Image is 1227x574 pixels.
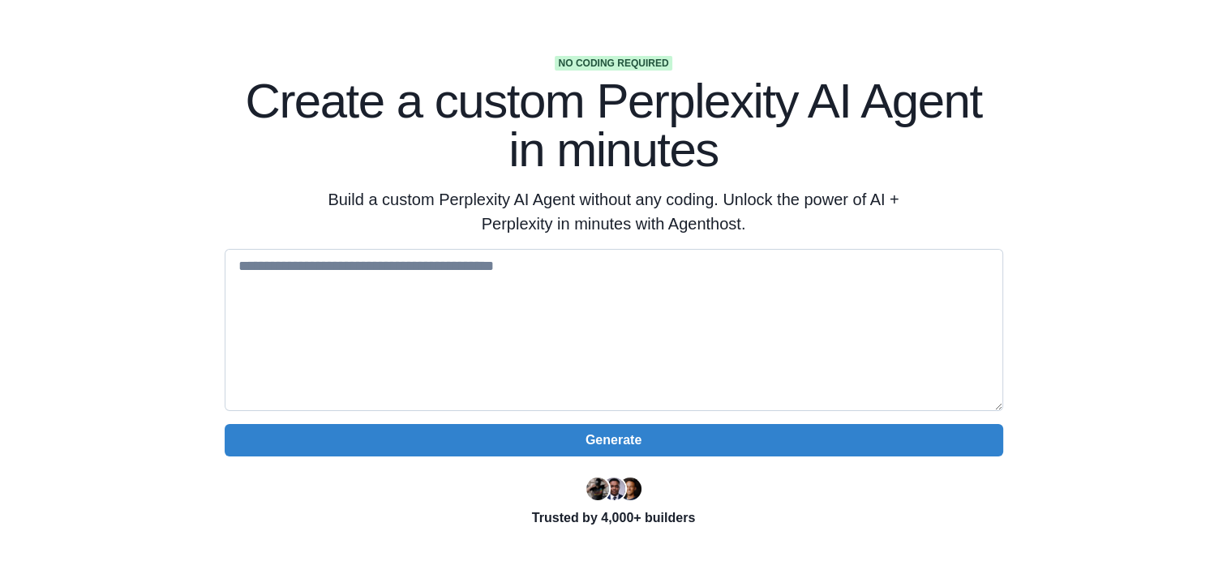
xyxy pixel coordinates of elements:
[302,187,925,236] p: Build a custom Perplexity AI Agent without any coding. Unlock the power of AI + Perplexity in min...
[586,478,609,500] img: Ryan Florence
[619,478,641,500] img: Kent Dodds
[225,424,1003,456] button: Generate
[225,508,1003,528] p: Trusted by 4,000+ builders
[603,478,625,500] img: Segun Adebayo
[225,77,1003,174] h1: Create a custom Perplexity AI Agent in minutes
[555,56,671,71] span: No coding required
